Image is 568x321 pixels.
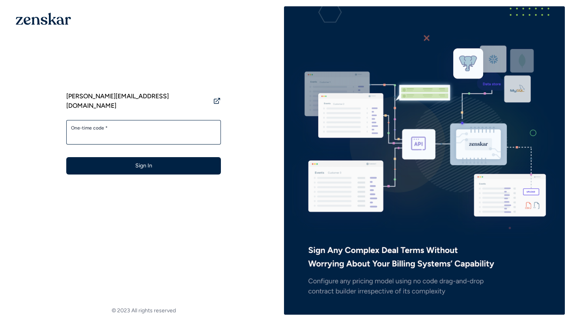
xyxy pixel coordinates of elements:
button: Sign In [66,157,221,175]
label: One-time code * [71,125,216,131]
span: [PERSON_NAME][EMAIL_ADDRESS][DOMAIN_NAME] [66,92,210,111]
footer: © 2023 All rights reserved [3,307,284,315]
img: 1OGAJ2xQqyY4LXKgY66KYq0eOWRCkrZdAb3gUhuVAqdWPZE9SRJmCz+oDMSn4zDLXe31Ii730ItAGKgCKgCCgCikA4Av8PJUP... [16,13,71,25]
